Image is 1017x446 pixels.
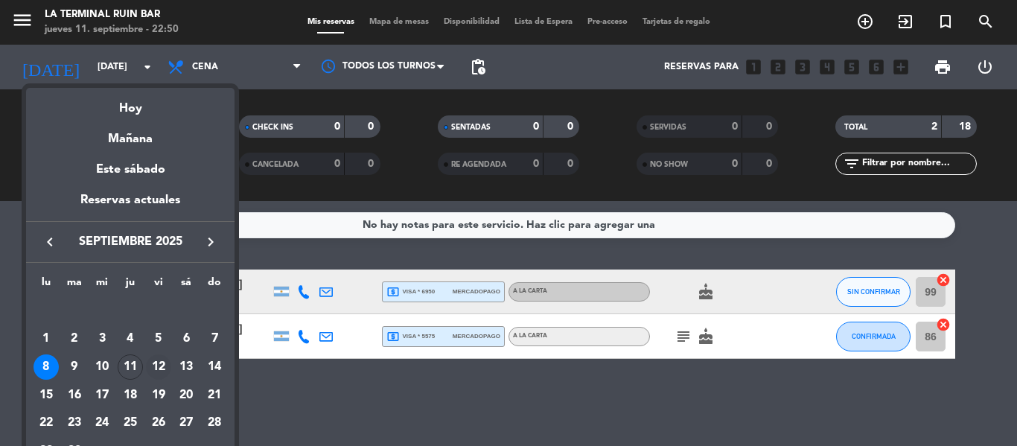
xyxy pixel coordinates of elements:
th: domingo [200,274,229,297]
div: 21 [202,383,227,408]
td: 21 de septiembre de 2025 [200,381,229,410]
div: 28 [202,411,227,436]
span: septiembre 2025 [63,232,197,252]
div: 8 [34,354,59,380]
td: 25 de septiembre de 2025 [116,410,144,438]
div: 9 [62,354,87,380]
div: Hoy [26,88,235,118]
td: 22 de septiembre de 2025 [32,410,60,438]
div: 1 [34,326,59,351]
div: 6 [173,326,199,351]
td: SEP. [32,297,229,325]
div: 15 [34,383,59,408]
div: 19 [146,383,171,408]
div: 22 [34,411,59,436]
td: 11 de septiembre de 2025 [116,353,144,381]
div: Este sábado [26,149,235,191]
div: 14 [202,354,227,380]
td: 13 de septiembre de 2025 [173,353,201,381]
td: 5 de septiembre de 2025 [144,325,173,354]
i: keyboard_arrow_left [41,233,59,251]
div: 24 [89,411,115,436]
th: viernes [144,274,173,297]
div: 4 [118,326,143,351]
td: 7 de septiembre de 2025 [200,325,229,354]
div: 7 [202,326,227,351]
td: 2 de septiembre de 2025 [60,325,89,354]
td: 14 de septiembre de 2025 [200,353,229,381]
td: 8 de septiembre de 2025 [32,353,60,381]
td: 12 de septiembre de 2025 [144,353,173,381]
td: 27 de septiembre de 2025 [173,410,201,438]
td: 26 de septiembre de 2025 [144,410,173,438]
th: miércoles [88,274,116,297]
div: 23 [62,411,87,436]
div: 11 [118,354,143,380]
td: 9 de septiembre de 2025 [60,353,89,381]
div: 5 [146,326,171,351]
div: 13 [173,354,199,380]
td: 16 de septiembre de 2025 [60,381,89,410]
div: 2 [62,326,87,351]
div: 3 [89,326,115,351]
td: 24 de septiembre de 2025 [88,410,116,438]
div: Reservas actuales [26,191,235,221]
div: 25 [118,411,143,436]
td: 3 de septiembre de 2025 [88,325,116,354]
td: 18 de septiembre de 2025 [116,381,144,410]
div: 20 [173,383,199,408]
td: 19 de septiembre de 2025 [144,381,173,410]
div: 10 [89,354,115,380]
button: keyboard_arrow_right [197,232,224,252]
i: keyboard_arrow_right [202,233,220,251]
th: martes [60,274,89,297]
td: 28 de septiembre de 2025 [200,410,229,438]
div: 16 [62,383,87,408]
div: 26 [146,411,171,436]
div: 12 [146,354,171,380]
div: 27 [173,411,199,436]
th: sábado [173,274,201,297]
td: 20 de septiembre de 2025 [173,381,201,410]
td: 15 de septiembre de 2025 [32,381,60,410]
td: 1 de septiembre de 2025 [32,325,60,354]
div: 18 [118,383,143,408]
div: Mañana [26,118,235,149]
button: keyboard_arrow_left [36,232,63,252]
th: lunes [32,274,60,297]
td: 6 de septiembre de 2025 [173,325,201,354]
td: 10 de septiembre de 2025 [88,353,116,381]
td: 23 de septiembre de 2025 [60,410,89,438]
td: 17 de septiembre de 2025 [88,381,116,410]
th: jueves [116,274,144,297]
td: 4 de septiembre de 2025 [116,325,144,354]
div: 17 [89,383,115,408]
